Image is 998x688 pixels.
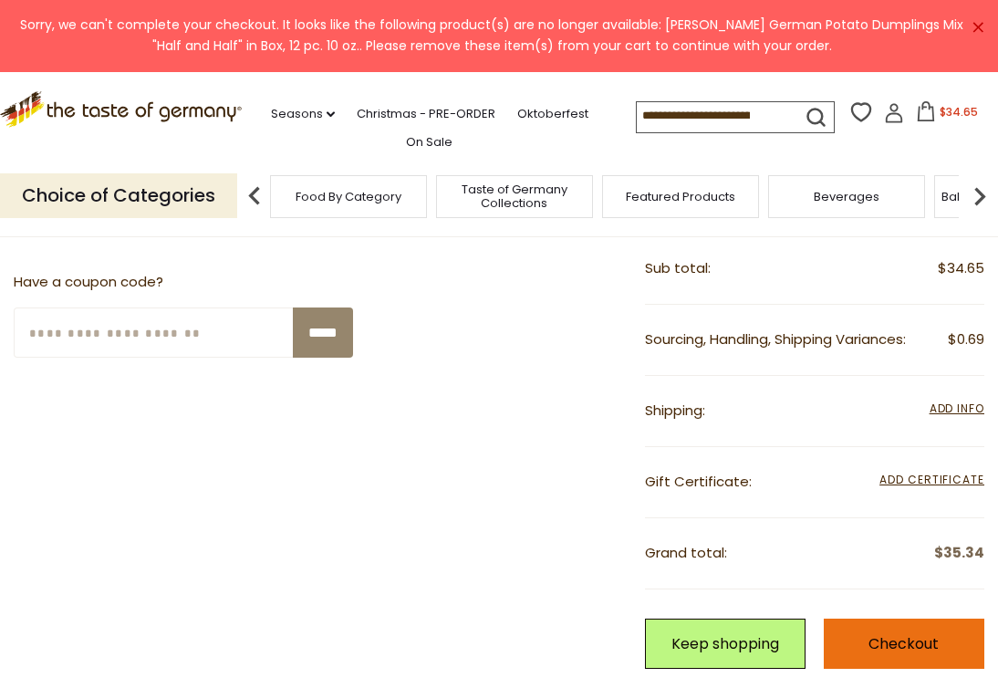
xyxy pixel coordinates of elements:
span: Grand total: [645,543,727,562]
span: Add Certificate [879,471,984,491]
span: Sub total: [645,258,711,277]
a: Christmas - PRE-ORDER [357,104,495,124]
span: $34.65 [938,257,984,280]
a: Featured Products [626,190,735,203]
a: Beverages [814,190,879,203]
button: $34.65 [908,101,985,129]
a: × [972,22,983,33]
a: Food By Category [296,190,401,203]
span: $0.69 [948,328,984,351]
span: $35.34 [934,542,984,565]
a: Oktoberfest [517,104,588,124]
img: previous arrow [236,178,273,214]
a: Checkout [824,619,984,669]
a: Taste of Germany Collections [442,182,587,210]
span: $34.65 [940,104,978,120]
a: Keep shopping [645,619,806,669]
a: Seasons [271,104,335,124]
span: Sourcing, Handling, Shipping Variances: [645,329,906,349]
img: next arrow [962,178,998,214]
span: Gift Certificate: [645,472,752,491]
p: Have a coupon code? [14,271,353,294]
span: Shipping: [645,401,705,420]
a: On Sale [406,132,452,152]
span: Add Info [930,401,984,416]
div: Sorry, we can't complete your checkout. It looks like the following product(s) are no longer avai... [15,15,969,57]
